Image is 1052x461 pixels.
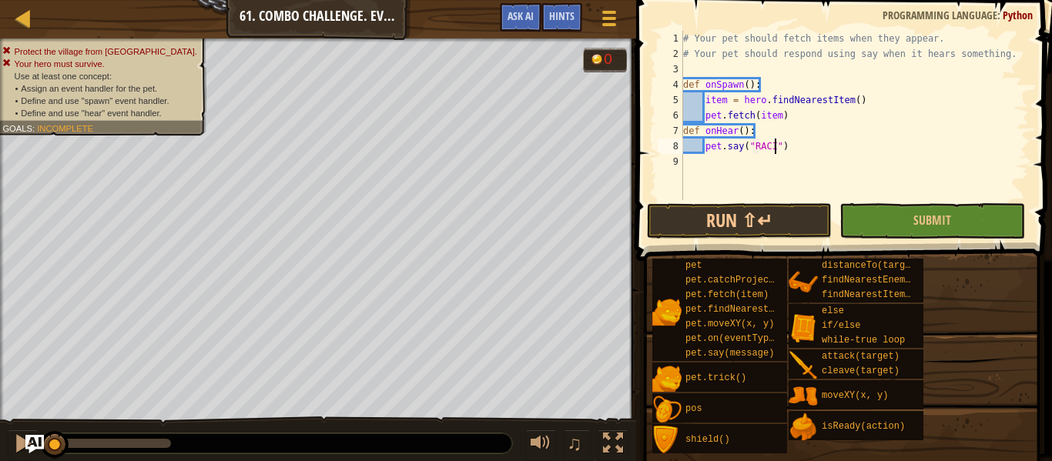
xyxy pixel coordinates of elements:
button: Show game menu [590,3,628,39]
div: 8 [658,139,683,154]
div: Team 'humans' has 0 gold. [583,48,627,72]
span: : [997,8,1003,22]
li: Your hero must survive. [2,58,197,70]
li: Protect the village from ogres. [2,45,197,58]
span: Protect the village from [GEOGRAPHIC_DATA]. [15,46,197,56]
span: shield() [685,434,730,445]
i: • [15,83,18,93]
i: • [15,108,18,118]
span: pet [685,260,702,271]
div: 4 [658,77,683,92]
button: Toggle fullscreen [598,429,628,461]
span: ♫ [567,432,582,455]
img: portrait.png [652,297,682,326]
img: portrait.png [789,351,818,380]
li: Use at least one concept: [2,70,197,82]
button: ♫ [564,429,590,461]
span: Ask AI [508,8,534,23]
button: Adjust volume [525,429,556,461]
div: 2 [658,46,683,62]
li: Define and use "hear" event handler. [15,107,197,119]
div: 9 [658,154,683,169]
span: : [32,123,37,133]
span: Programming language [883,8,997,22]
li: Assign an event handler for the pet. [15,82,197,95]
span: pet.say(message) [685,348,774,359]
span: cleave(target) [822,366,900,376]
img: portrait.png [652,426,682,455]
span: distanceTo(target) [822,260,922,271]
div: 6 [658,108,683,123]
button: Run ⇧↵ [647,203,832,239]
span: findNearestItem() [822,289,916,300]
img: portrait.png [789,382,818,411]
span: Submit [913,212,951,229]
img: portrait.png [789,413,818,442]
img: portrait.png [652,364,682,393]
i: • [15,95,18,105]
span: pet.findNearestByType(type) [685,304,835,315]
img: portrait.png [789,313,818,342]
span: Your hero must survive. [15,58,105,68]
span: Python [1003,8,1033,22]
span: pet.on(eventType, handler) [685,333,829,344]
button: Ask AI [500,3,541,32]
div: 5 [658,92,683,108]
span: findNearestEnemy() [822,275,922,286]
span: Incomplete [37,123,93,133]
span: moveXY(x, y) [822,390,888,401]
div: 7 [658,123,683,139]
button: Submit [839,203,1024,239]
span: Hints [549,8,575,23]
div: 1 [658,31,683,46]
span: pos [685,403,702,414]
span: Assign an event handler for the pet. [21,83,157,93]
span: isReady(action) [822,421,905,432]
span: pet.fetch(item) [685,289,769,300]
span: while-true loop [822,335,905,346]
span: Define and use "spawn" event handler. [21,95,169,105]
span: pet.moveXY(x, y) [685,319,774,329]
span: attack(target) [822,351,900,362]
button: Ctrl + P: Pause [8,429,39,461]
li: Define and use "spawn" event handler. [15,95,197,107]
div: 3 [658,62,683,77]
span: Goals [2,123,32,133]
span: pet.trick() [685,372,746,383]
span: pet.catchProjectile(arrow) [685,275,829,286]
span: if/else [822,320,860,331]
span: Use at least one concept: [15,71,112,81]
img: portrait.png [652,395,682,424]
button: Ask AI [25,435,44,453]
div: 0 [604,52,619,66]
span: Define and use "hear" event handler. [21,108,161,118]
span: else [822,306,844,316]
img: portrait.png [789,268,818,297]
